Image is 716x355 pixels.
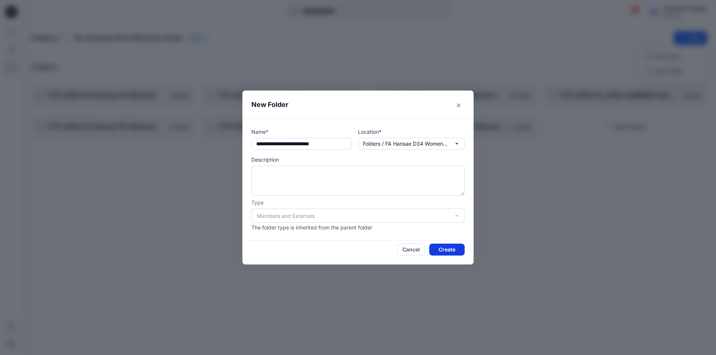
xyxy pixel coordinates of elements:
[363,140,449,148] p: Folders / FA Hansae D34 Womens Knits
[251,199,465,206] p: Type
[251,128,352,136] p: Name*
[251,156,465,164] p: Description
[453,99,465,111] button: Close
[398,244,425,256] button: Cancel
[242,91,474,118] header: New Folder
[358,128,465,136] p: Location*
[429,244,465,256] button: Create
[251,224,465,231] p: The folder type is inherited from the parent folder
[358,138,465,150] button: Folders / FA Hansae D34 Womens Knits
